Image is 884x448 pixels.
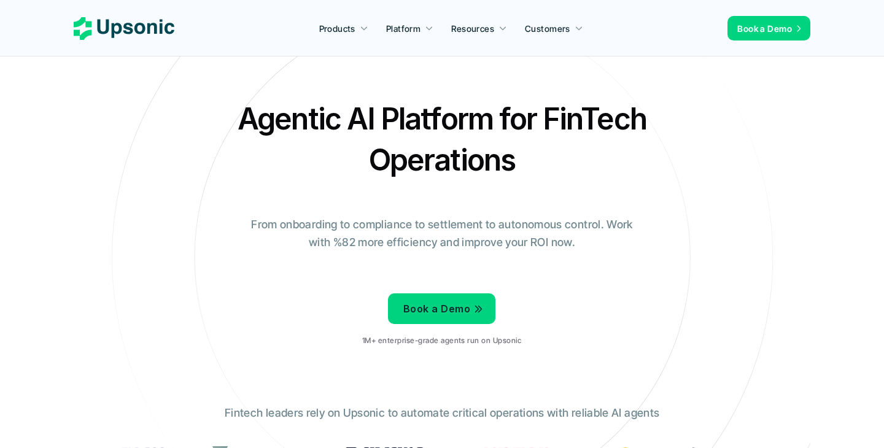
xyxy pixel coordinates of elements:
p: Customers [525,22,570,35]
p: 1M+ enterprise-grade agents run on Upsonic [362,336,521,345]
p: Products [319,22,355,35]
a: Book a Demo [727,16,810,41]
h2: Agentic AI Platform for FinTech Operations [227,98,657,180]
a: Book a Demo [388,293,495,324]
span: Book a Demo [737,23,792,34]
p: Resources [451,22,494,35]
p: From onboarding to compliance to settlement to autonomous control. Work with %82 more efficiency ... [242,216,642,252]
a: Products [312,17,376,39]
span: Book a Demo [403,303,470,315]
p: Platform [386,22,421,35]
p: Fintech leaders rely on Upsonic to automate critical operations with reliable AI agents [225,404,659,422]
